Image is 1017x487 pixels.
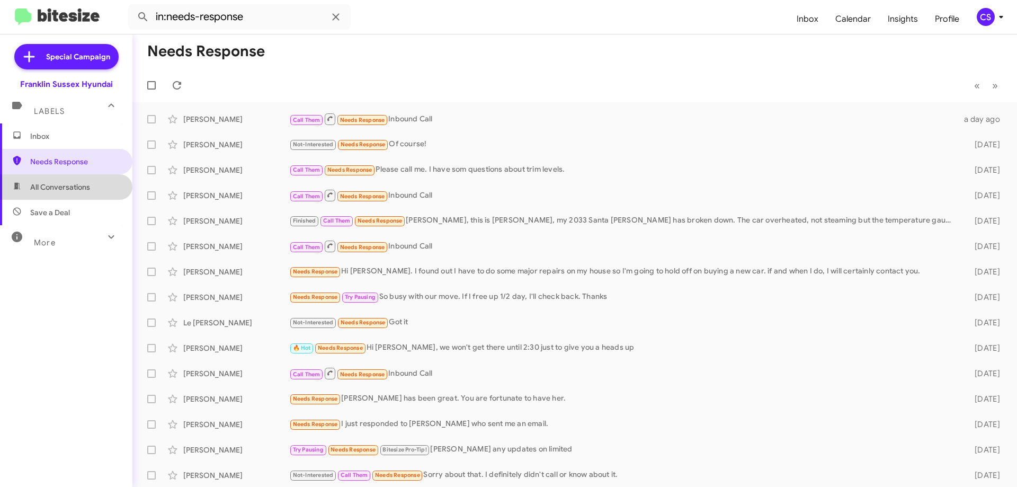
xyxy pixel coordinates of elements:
div: Inbound Call [289,112,958,126]
div: Of course! [289,138,958,150]
span: Try Pausing [293,446,324,453]
span: Not-Interested [293,319,334,326]
input: Search [128,4,351,30]
button: CS [968,8,1005,26]
span: Call Them [293,244,320,251]
span: Needs Response [30,156,120,167]
span: Needs Response [340,117,385,123]
div: [PERSON_NAME] [183,394,289,404]
div: [DATE] [958,139,1009,150]
span: Bitesize Pro-Tip! [382,446,426,453]
a: Special Campaign [14,44,119,69]
div: Please call me. I have som questions about trim levels. [289,164,958,176]
div: [PERSON_NAME] [183,419,289,430]
span: Not-Interested [293,472,334,479]
div: Got it [289,316,958,329]
span: Needs Response [327,166,372,173]
div: [DATE] [958,470,1009,481]
div: Hi [PERSON_NAME]. I found out I have to do some major repairs on my house so I'm going to hold of... [289,265,958,278]
a: Inbox [788,4,827,34]
span: 🔥 Hot [293,344,311,351]
span: Call Them [293,117,320,123]
span: Needs Response [293,294,338,300]
div: [PERSON_NAME] [183,470,289,481]
a: Calendar [827,4,879,34]
span: Needs Response [331,446,376,453]
span: Finished [293,217,316,224]
div: [DATE] [958,267,1009,277]
a: Profile [926,4,968,34]
span: Needs Response [340,193,385,200]
div: [DATE] [958,216,1009,226]
a: Insights [879,4,926,34]
div: [PERSON_NAME] [183,165,289,175]
div: Inbound Call [289,367,958,380]
span: Needs Response [340,244,385,251]
div: [DATE] [958,165,1009,175]
div: Hi [PERSON_NAME], we won't get there until 2:30 just to give you a heads up [289,342,958,354]
span: « [974,79,980,92]
div: [PERSON_NAME] [183,114,289,125]
span: Not-Interested [293,141,334,148]
div: Franklin Sussex Hyundai [20,79,113,90]
div: [DATE] [958,343,1009,353]
div: Le [PERSON_NAME] [183,317,289,328]
span: Save a Deal [30,207,70,218]
span: Needs Response [340,371,385,378]
div: [PERSON_NAME] [183,292,289,303]
div: CS [977,8,995,26]
span: Call Them [293,371,320,378]
span: Labels [34,107,65,116]
span: Call Them [293,166,320,173]
div: [PERSON_NAME] [183,368,289,379]
div: [PERSON_NAME] [183,190,289,201]
div: I just responded to [PERSON_NAME] who sent me an email. [289,418,958,430]
div: [PERSON_NAME] [183,267,289,277]
div: [PERSON_NAME], this is [PERSON_NAME], my 2033 Santa [PERSON_NAME] has broken down. The car overhe... [289,215,958,227]
div: [PERSON_NAME] [183,241,289,252]
span: Needs Response [341,141,386,148]
div: Inbound Call [289,189,958,202]
span: Needs Response [375,472,420,479]
div: Inbound Call [289,240,958,253]
div: [PERSON_NAME] [183,216,289,226]
div: a day ago [958,114,1009,125]
div: [DATE] [958,419,1009,430]
div: [PERSON_NAME] has been great. You are fortunate to have her. [289,393,958,405]
button: Next [986,75,1004,96]
span: » [992,79,998,92]
nav: Page navigation example [968,75,1004,96]
span: More [34,238,56,247]
button: Previous [968,75,986,96]
span: Special Campaign [46,51,110,62]
span: Inbox [30,131,120,141]
div: [DATE] [958,241,1009,252]
span: Needs Response [293,421,338,428]
span: Needs Response [293,268,338,275]
div: [DATE] [958,190,1009,201]
h1: Needs Response [147,43,265,60]
div: So busy with our move. If I free up 1/2 day, I'll check back. Thanks [289,291,958,303]
div: [DATE] [958,368,1009,379]
div: Sorry about that. I definitely didn't call or know about it. [289,469,958,481]
span: All Conversations [30,182,90,192]
div: [DATE] [958,445,1009,455]
div: [PERSON_NAME] [183,139,289,150]
span: Needs Response [293,395,338,402]
div: [DATE] [958,292,1009,303]
div: [DATE] [958,394,1009,404]
span: Call Them [293,193,320,200]
div: [PERSON_NAME] [183,445,289,455]
span: Needs Response [341,319,386,326]
span: Needs Response [318,344,363,351]
span: Try Pausing [345,294,376,300]
div: [PERSON_NAME] [183,343,289,353]
span: Call Them [341,472,368,479]
span: Call Them [323,217,351,224]
div: [DATE] [958,317,1009,328]
div: [PERSON_NAME] any updates on limited [289,444,958,456]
